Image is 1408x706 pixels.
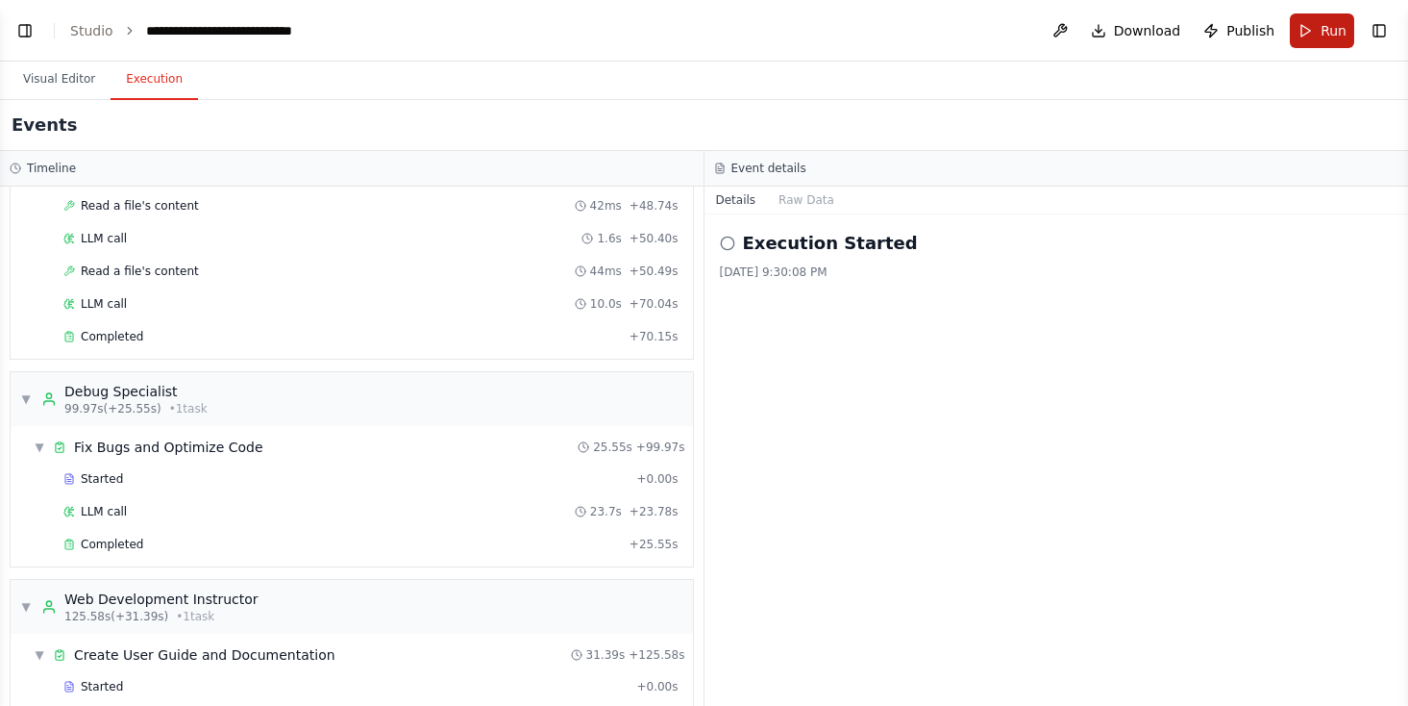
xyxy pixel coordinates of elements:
[176,609,214,624] span: • 1 task
[169,401,208,416] span: • 1 task
[64,401,161,416] span: 99.97s (+25.55s)
[720,265,1394,280] div: [DATE] 9:30:08 PM
[1366,17,1393,44] button: Show right sidebar
[704,187,768,214] button: Details
[1083,13,1189,48] button: Download
[70,21,362,40] nav: breadcrumb
[590,198,622,214] span: 42ms
[81,504,127,519] span: LLM call
[586,647,626,663] span: 31.39s
[1196,13,1282,48] button: Publish
[630,537,679,552] span: + 25.55s
[731,161,806,176] h3: Event details
[636,679,678,694] span: + 0.00s
[8,60,111,100] button: Visual Editor
[81,471,123,487] span: Started
[81,231,127,246] span: LLM call
[1321,21,1346,40] span: Run
[27,161,76,176] h3: Timeline
[74,438,263,457] span: Fix Bugs and Optimize Code
[70,23,113,38] a: Studio
[1226,21,1274,40] span: Publish
[630,198,679,214] span: + 48.74s
[12,112,77,139] h2: Events
[20,599,32,615] span: ▼
[597,231,621,246] span: 1.6s
[590,264,622,279] span: 44ms
[34,647,45,663] span: ▼
[593,440,632,455] span: 25.55s
[81,679,123,694] span: Started
[630,504,679,519] span: + 23.78s
[81,296,127,312] span: LLM call
[111,60,198,100] button: Execution
[1290,13,1354,48] button: Run
[81,329,143,344] span: Completed
[74,645,335,665] span: Create User Guide and Documentation
[81,198,199,214] span: Read a file's content
[20,391,32,407] span: ▼
[636,440,685,455] span: + 99.97s
[743,230,918,257] h2: Execution Started
[64,590,259,609] div: Web Development Instructor
[1114,21,1181,40] span: Download
[630,296,679,312] span: + 70.04s
[590,296,622,312] span: 10.0s
[12,17,38,44] button: Show left sidebar
[630,329,679,344] span: + 70.15s
[767,187,846,214] button: Raw Data
[629,647,684,663] span: + 125.58s
[64,609,168,624] span: 125.58s (+31.39s)
[630,264,679,279] span: + 50.49s
[590,504,622,519] span: 23.7s
[630,231,679,246] span: + 50.40s
[81,264,199,279] span: Read a file's content
[636,471,678,487] span: + 0.00s
[81,537,143,552] span: Completed
[64,382,208,401] div: Debug Specialist
[34,440,45,455] span: ▼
